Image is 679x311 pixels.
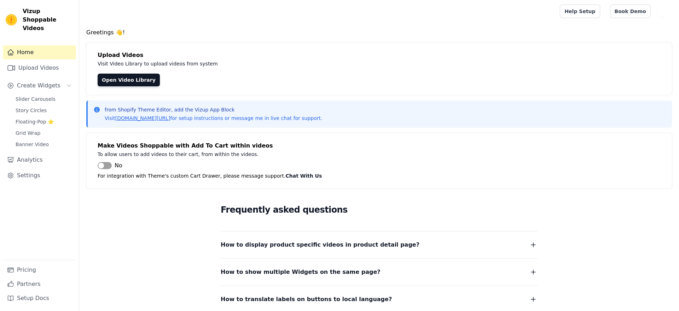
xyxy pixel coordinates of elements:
[98,59,414,68] p: Visit Video Library to upload videos from system
[221,294,538,304] button: How to translate labels on buttons to local language?
[11,139,76,149] a: Banner Video
[3,45,76,59] a: Home
[98,150,414,159] p: To allow users to add videos to their cart, from within the videos.
[23,7,73,33] span: Vizup Shoppable Videos
[17,81,60,90] span: Create Widgets
[98,51,661,59] h4: Upload Videos
[3,153,76,167] a: Analytics
[3,277,76,291] a: Partners
[98,142,661,150] h4: Make Videos Shoppable with Add To Cart within videos
[221,203,538,217] h2: Frequently asked questions
[11,117,76,127] a: Floating-Pop ⭐
[221,294,392,304] span: How to translate labels on buttons to local language?
[11,128,76,138] a: Grid Wrap
[3,79,76,93] button: Create Widgets
[115,161,122,170] span: No
[16,96,56,103] span: Slider Carousels
[560,5,600,18] a: Help Setup
[16,118,54,125] span: Floating-Pop ⭐
[221,267,538,277] button: How to show multiple Widgets on the same page?
[221,240,419,250] span: How to display product specific videos in product detail page?
[105,106,322,113] p: from Shopify Theme Editor, add the Vizup App Block
[3,61,76,75] a: Upload Videos
[6,14,17,25] img: Vizup
[286,172,322,180] button: Chat With Us
[86,28,672,37] h4: Greetings 👋!
[115,115,170,121] a: [DOMAIN_NAME][URL]
[610,5,651,18] a: Book Demo
[98,172,661,180] p: For integration with Theme's custom Cart Drawer, please message support.
[3,168,76,183] a: Settings
[221,267,381,277] span: How to show multiple Widgets on the same page?
[11,105,76,115] a: Story Circles
[3,291,76,305] a: Setup Docs
[98,161,122,170] button: No
[16,107,47,114] span: Story Circles
[16,129,40,137] span: Grid Wrap
[16,141,49,148] span: Banner Video
[3,263,76,277] a: Pricing
[11,94,76,104] a: Slider Carousels
[98,74,160,86] a: Open Video Library
[105,115,322,122] p: Visit for setup instructions or message me in live chat for support.
[221,240,538,250] button: How to display product specific videos in product detail page?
